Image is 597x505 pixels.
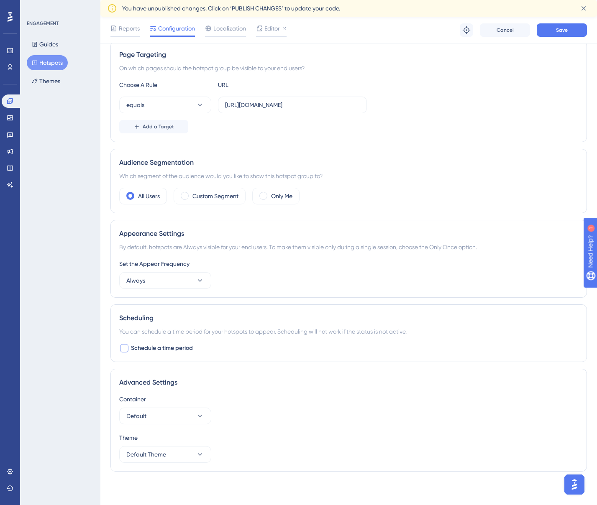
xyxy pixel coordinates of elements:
div: ENGAGEMENT [27,20,59,27]
span: Localization [213,23,246,33]
span: Need Help? [20,2,52,12]
button: Default Theme [119,446,211,463]
button: Cancel [480,23,530,37]
button: Save [537,23,587,37]
span: Save [556,27,568,33]
span: You have unpublished changes. Click on ‘PUBLISH CHANGES’ to update your code. [122,3,340,13]
span: Configuration [158,23,195,33]
span: Cancel [497,27,514,33]
button: Guides [27,37,63,52]
span: Editor [264,23,280,33]
span: Default [126,411,146,421]
span: Reports [119,23,140,33]
div: 1 [58,4,61,11]
button: Default [119,408,211,424]
span: Default Theme [126,449,166,459]
button: Themes [27,74,65,89]
iframe: UserGuiding AI Assistant Launcher [562,472,587,497]
button: Hotspots [27,55,68,70]
div: Container [119,394,578,404]
div: Theme [119,433,578,443]
div: Advanced Settings [119,377,578,388]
